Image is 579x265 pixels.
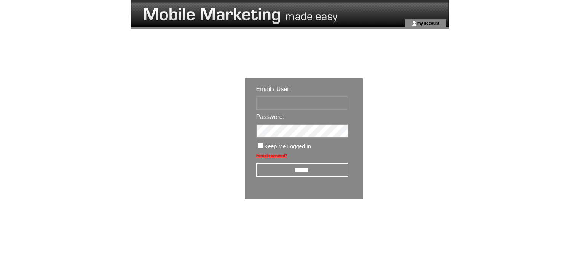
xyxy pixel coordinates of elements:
[412,21,417,27] img: account_icon.gif;jsessionid=4032CBBE43B3AB8D76D88807E90EFFCD
[256,86,291,92] span: Email / User:
[256,153,287,157] a: Forgot password?
[385,218,423,228] img: transparent.png;jsessionid=4032CBBE43B3AB8D76D88807E90EFFCD
[256,114,285,120] span: Password:
[265,143,311,149] span: Keep Me Logged In
[417,21,439,26] a: my account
